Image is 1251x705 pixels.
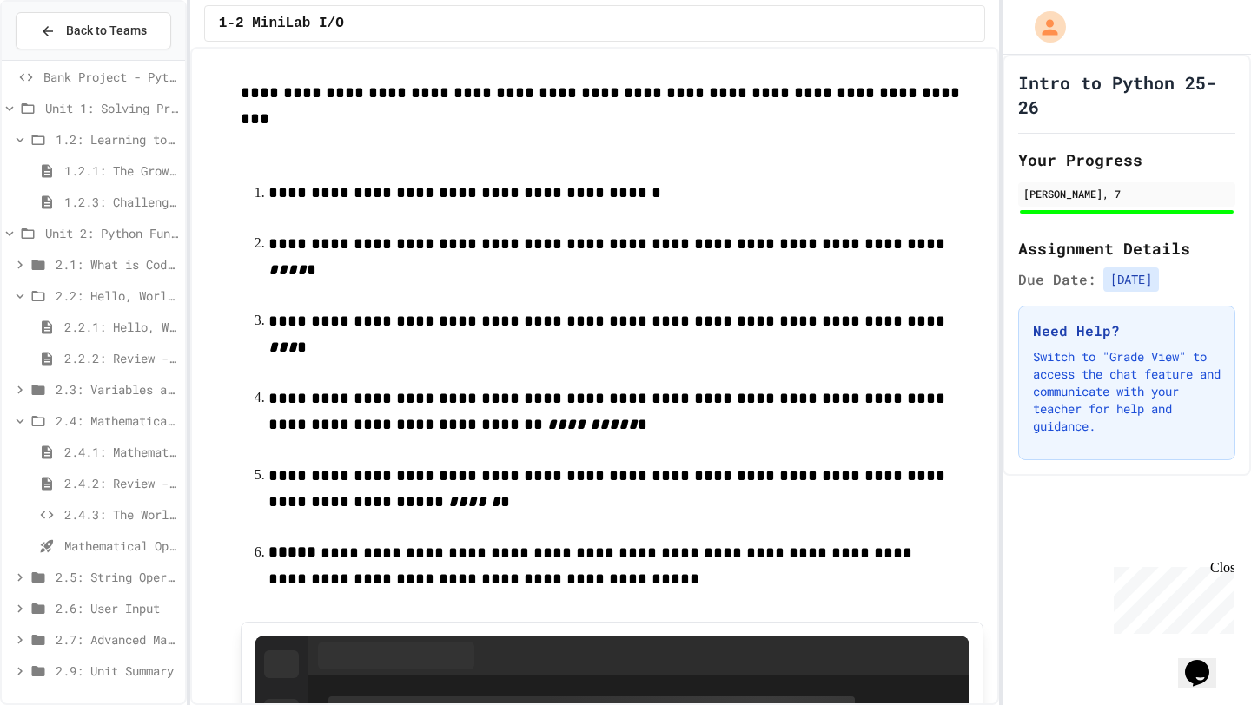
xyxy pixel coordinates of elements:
[64,443,178,461] span: 2.4.1: Mathematical Operators
[64,537,178,555] span: Mathematical Operators - Quiz
[1033,320,1221,341] h3: Need Help?
[56,662,178,680] span: 2.9: Unit Summary
[1016,7,1070,47] div: My Account
[1018,236,1235,260] h2: Assignment Details
[1107,560,1234,634] iframe: chat widget
[56,130,178,148] span: 1.2: Learning to Solve Hard Problems
[1033,348,1221,435] p: Switch to "Grade View" to access the chat feature and communicate with your teacher for help and ...
[219,13,344,34] span: 1-2 MiniLab I/O
[1103,267,1159,292] span: [DATE]
[64,318,178,336] span: 2.2.1: Hello, World!
[56,255,178,273] span: 2.1: What is Code?
[56,412,178,430] span: 2.4: Mathematical Operators
[1018,148,1235,172] h2: Your Progress
[64,505,178,524] span: 2.4.3: The World's Worst [PERSON_NAME] Market
[1018,70,1235,119] h1: Intro to Python 25-26
[64,161,178,180] span: 1.2.1: The Growth Mindset
[56,287,178,305] span: 2.2: Hello, World!
[45,99,178,117] span: Unit 1: Solving Problems in Computer Science
[43,68,178,86] span: Bank Project - Python
[66,22,147,40] span: Back to Teams
[56,599,178,617] span: 2.6: User Input
[64,193,178,211] span: 1.2.3: Challenge Problem - The Bridge
[1178,636,1234,688] iframe: chat widget
[1023,186,1230,201] div: [PERSON_NAME], 7
[1018,269,1096,290] span: Due Date:
[64,349,178,367] span: 2.2.2: Review - Hello, World!
[56,630,178,649] span: 2.7: Advanced Math
[16,12,171,49] button: Back to Teams
[7,7,120,110] div: Chat with us now!Close
[56,568,178,586] span: 2.5: String Operators
[45,224,178,242] span: Unit 2: Python Fundamentals
[64,474,178,492] span: 2.4.2: Review - Mathematical Operators
[56,380,178,399] span: 2.3: Variables and Data Types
